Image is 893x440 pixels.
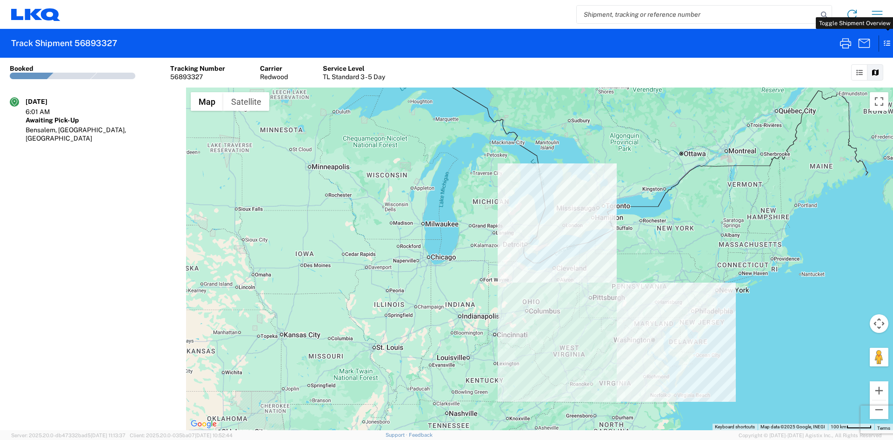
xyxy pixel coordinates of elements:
[409,432,433,438] a: Feedback
[191,92,223,111] button: Show street map
[577,6,818,23] input: Shipment, tracking or reference number
[260,73,288,81] div: Redwood
[188,418,219,430] img: Google
[828,424,874,430] button: Map Scale: 100 km per 50 pixels
[870,92,888,111] button: Toggle fullscreen view
[91,433,126,438] span: [DATE] 11:13:37
[870,348,888,366] button: Drag Pegman onto the map to open Street View
[870,381,888,400] button: Zoom in
[26,116,176,124] div: Awaiting Pick-Up
[870,314,888,333] button: Map camera controls
[11,433,126,438] span: Server: 2025.20.0-db47332bad5
[188,418,219,430] a: Open this area in Google Maps (opens a new window)
[760,424,825,429] span: Map data ©2025 Google, INEGI
[26,126,176,142] div: Bensalem, [GEOGRAPHIC_DATA], [GEOGRAPHIC_DATA]
[11,38,117,49] h2: Track Shipment 56893327
[170,73,225,81] div: 56893327
[739,431,882,440] span: Copyright © [DATE]-[DATE] Agistix Inc., All Rights Reserved
[323,64,385,73] div: Service Level
[26,97,72,106] div: [DATE]
[170,64,225,73] div: Tracking Number
[195,433,233,438] span: [DATE] 10:52:44
[26,108,72,116] div: 6:01 AM
[715,424,755,430] button: Keyboard shortcuts
[130,433,233,438] span: Client: 2025.20.0-035ba07
[831,424,846,429] span: 100 km
[223,92,269,111] button: Show satellite imagery
[10,64,33,73] div: Booked
[870,400,888,419] button: Zoom out
[260,64,288,73] div: Carrier
[323,73,385,81] div: TL Standard 3 - 5 Day
[386,432,409,438] a: Support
